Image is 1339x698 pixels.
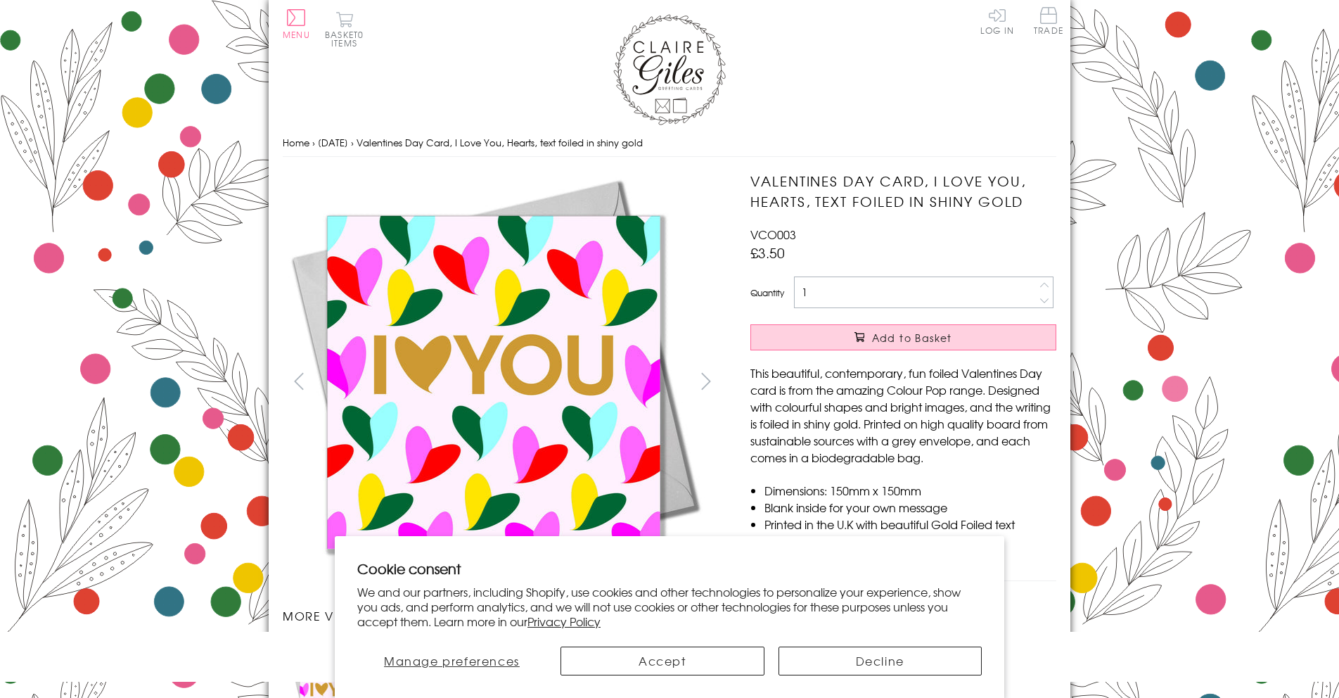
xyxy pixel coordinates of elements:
[318,136,348,149] a: [DATE]
[750,226,796,243] span: VCO003
[613,14,726,125] img: Claire Giles Greetings Cards
[357,559,982,578] h2: Cookie consent
[750,324,1056,350] button: Add to Basket
[283,365,314,397] button: prev
[750,286,784,299] label: Quantity
[283,9,310,39] button: Menu
[527,613,601,630] a: Privacy Policy
[384,652,520,669] span: Manage preferences
[779,647,982,675] button: Decline
[283,136,309,149] a: Home
[764,516,1056,533] li: Printed in the U.K with beautiful Gold Foiled text
[1034,7,1063,37] a: Trade
[750,171,1056,212] h1: Valentines Day Card, I Love You, Hearts, text foiled in shiny gold
[560,647,764,675] button: Accept
[691,365,722,397] button: next
[283,171,705,593] img: Valentines Day Card, I Love You, Hearts, text foiled in shiny gold
[722,171,1144,593] img: Valentines Day Card, I Love You, Hearts, text foiled in shiny gold
[980,7,1014,34] a: Log In
[283,607,722,624] h3: More views
[351,136,354,149] span: ›
[872,331,952,345] span: Add to Basket
[283,28,310,41] span: Menu
[764,482,1056,499] li: Dimensions: 150mm x 150mm
[357,585,982,628] p: We and our partners, including Shopify, use cookies and other technologies to personalize your ex...
[283,129,1056,158] nav: breadcrumbs
[325,11,364,47] button: Basket0 items
[764,499,1056,516] li: Blank inside for your own message
[1034,7,1063,34] span: Trade
[750,243,785,262] span: £3.50
[750,364,1056,466] p: This beautiful, contemporary, fun foiled Valentines Day card is from the amazing Colour Pop range...
[331,28,364,49] span: 0 items
[764,533,1056,550] li: Comes cello wrapped in Compostable bag
[312,136,315,149] span: ›
[357,136,643,149] span: Valentines Day Card, I Love You, Hearts, text foiled in shiny gold
[357,647,546,675] button: Manage preferences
